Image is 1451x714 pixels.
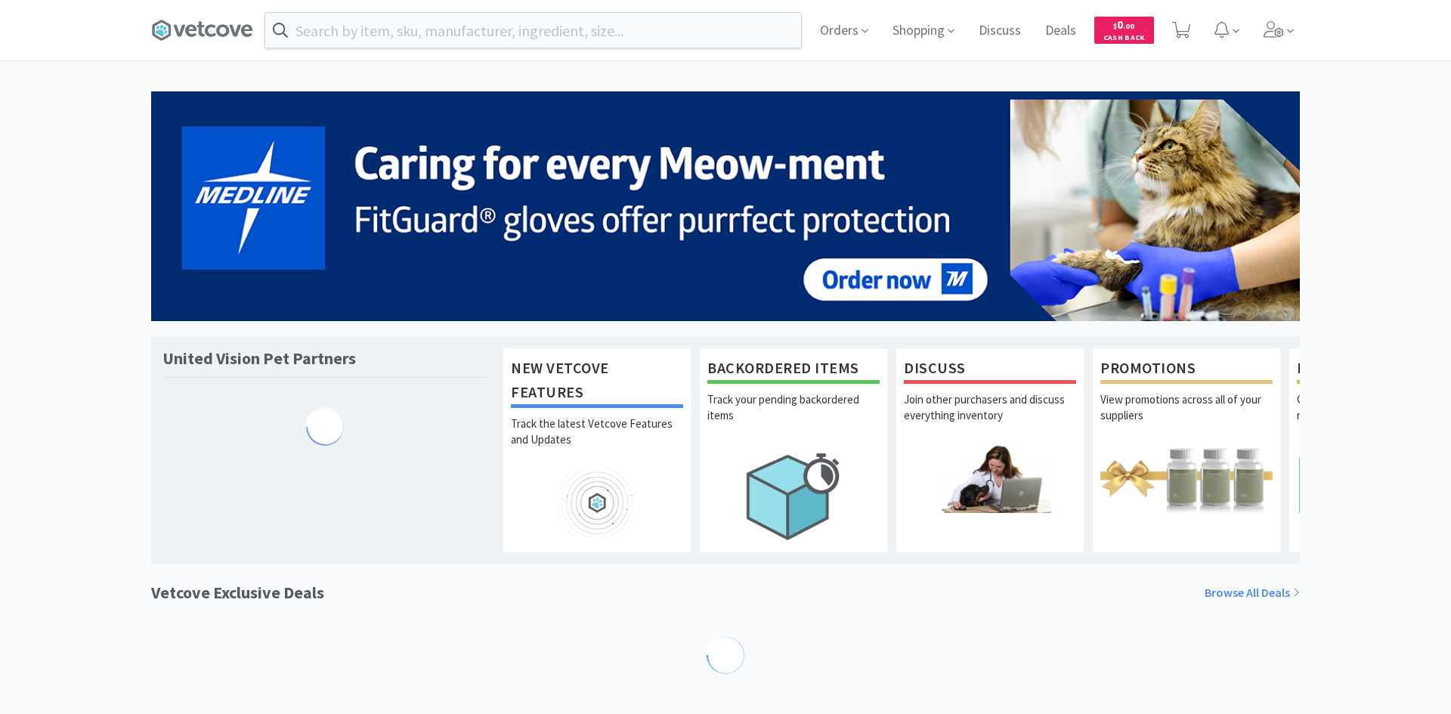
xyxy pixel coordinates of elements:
p: Join other purchasers and discuss everything inventory [904,391,1076,444]
a: Backordered ItemsTrack your pending backordered items [699,348,888,553]
img: hero_promotions.png [1100,444,1273,513]
a: New Vetcove FeaturesTrack the latest Vetcove Features and Updates [503,348,691,553]
a: PromotionsView promotions across all of your suppliers [1092,348,1281,553]
span: 0 [1113,17,1134,32]
a: Deals [1039,24,1082,38]
img: hero_backorders.png [707,444,880,548]
a: $0.00Cash Back [1094,10,1154,51]
h1: New Vetcove Features [511,356,683,408]
span: Cash Back [1103,34,1145,44]
a: Discuss [973,24,1027,38]
span: $ [1113,21,1117,31]
p: View promotions across all of your suppliers [1100,391,1273,444]
h1: Vetcove Exclusive Deals [151,580,324,606]
input: Search by item, sku, manufacturer, ingredient, size... [265,13,801,48]
h1: Backordered Items [707,356,880,384]
a: Browse All Deals [1205,583,1300,603]
p: Track your pending backordered items [707,391,880,444]
h1: Discuss [904,356,1076,384]
span: . 00 [1123,21,1134,31]
p: Track the latest Vetcove Features and Updates [511,416,683,468]
a: DiscussJoin other purchasers and discuss everything inventory [896,348,1084,553]
img: hero_feature_roadmap.png [511,468,683,537]
img: hero_discuss.png [904,444,1076,513]
img: 5b85490d2c9a43ef9873369d65f5cc4c_481.png [151,91,1300,321]
h1: United Vision Pet Partners [162,348,356,369]
h1: Promotions [1100,356,1273,384]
